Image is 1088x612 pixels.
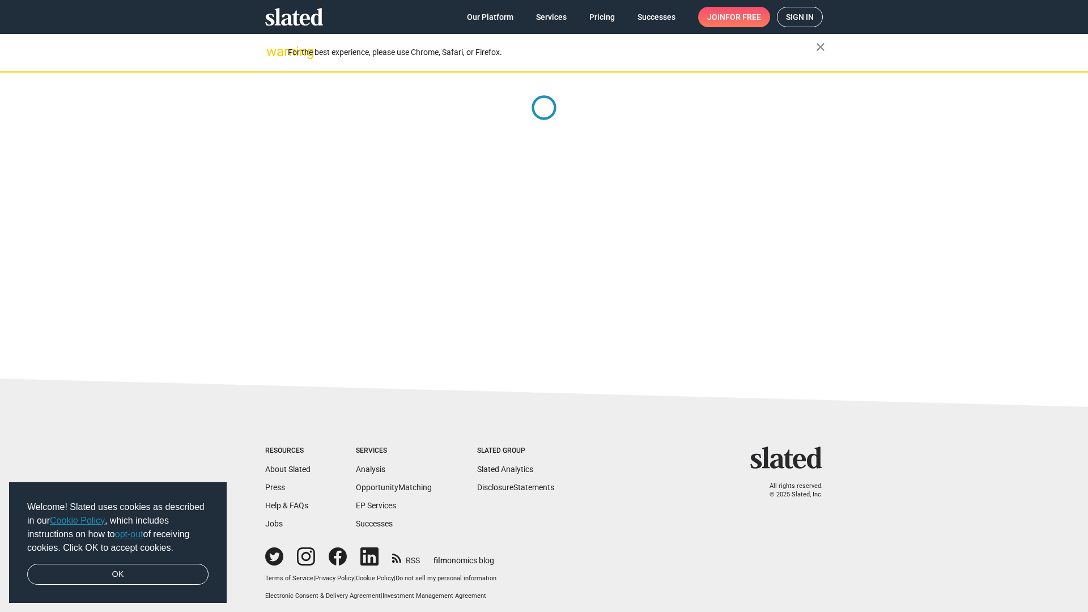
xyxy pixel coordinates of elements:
[536,7,567,27] span: Services
[354,575,356,582] span: |
[265,501,308,510] a: Help & FAQs
[467,7,513,27] span: Our Platform
[777,7,823,27] a: Sign in
[382,592,486,600] a: Investment Management Agreement
[27,564,209,585] a: dismiss cookie message
[589,7,615,27] span: Pricing
[265,483,285,492] a: Press
[580,7,624,27] a: Pricing
[265,447,311,456] div: Resources
[698,7,770,27] a: Joinfor free
[265,465,311,474] a: About Slated
[313,575,315,582] span: |
[758,482,823,499] p: All rights reserved. © 2025 Slated, Inc.
[477,483,554,492] a: DisclosureStatements
[637,7,675,27] span: Successes
[477,465,533,474] a: Slated Analytics
[50,516,105,525] a: Cookie Policy
[707,7,761,27] span: Join
[433,546,494,566] a: filmonomics blog
[356,465,385,474] a: Analysis
[356,519,393,528] a: Successes
[288,45,816,60] div: For the best experience, please use Chrome, Safari, or Firefox.
[266,45,280,58] mat-icon: warning
[265,575,313,582] a: Terms of Service
[433,556,447,565] span: film
[356,483,432,492] a: OpportunityMatching
[356,501,396,510] a: EP Services
[628,7,685,27] a: Successes
[356,447,432,456] div: Services
[315,575,354,582] a: Privacy Policy
[265,592,381,600] a: Electronic Consent & Delivery Agreement
[786,7,814,27] span: Sign in
[477,447,554,456] div: Slated Group
[394,575,396,582] span: |
[115,529,143,539] a: opt-out
[814,40,827,54] mat-icon: close
[265,519,283,528] a: Jobs
[396,575,496,583] button: Do not sell my personal information
[27,500,209,555] span: Welcome! Slated uses cookies as described in our , which includes instructions on how to of recei...
[381,592,382,600] span: |
[527,7,576,27] a: Services
[9,482,227,603] div: cookieconsent
[458,7,522,27] a: Our Platform
[392,549,420,566] a: RSS
[725,7,761,27] span: for free
[356,575,394,582] a: Cookie Policy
